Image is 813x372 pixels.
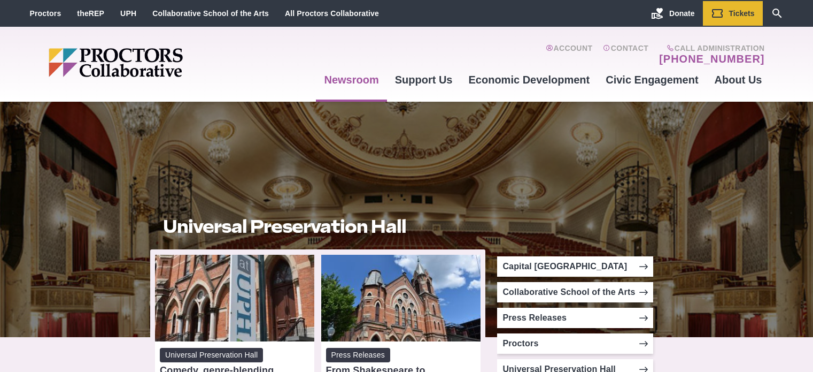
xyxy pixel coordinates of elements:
a: [PHONE_NUMBER] [659,52,764,65]
span: Call Administration [656,44,764,52]
a: Economic Development [461,65,598,94]
a: Collaborative School of the Arts [152,9,269,18]
a: Press Releases [497,308,653,328]
a: Collaborative School of the Arts [497,282,653,302]
a: Newsroom [316,65,386,94]
a: Contact [603,44,648,65]
a: About Us [707,65,770,94]
a: Civic Engagement [598,65,706,94]
span: Universal Preservation Hall [160,348,263,362]
a: Proctors [497,333,653,354]
a: Donate [643,1,702,26]
span: Press Releases [326,348,390,362]
a: Search [763,1,792,26]
h1: Universal Preservation Hall [163,216,473,237]
a: Support Us [387,65,461,94]
a: Account [546,44,592,65]
a: theREP [77,9,104,18]
img: Proctors logo [49,48,265,77]
a: UPH [120,9,136,18]
a: Tickets [703,1,763,26]
a: Capital [GEOGRAPHIC_DATA] [497,256,653,277]
span: Donate [669,9,694,18]
a: Proctors [30,9,61,18]
a: All Proctors Collaborative [285,9,379,18]
span: Tickets [729,9,755,18]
